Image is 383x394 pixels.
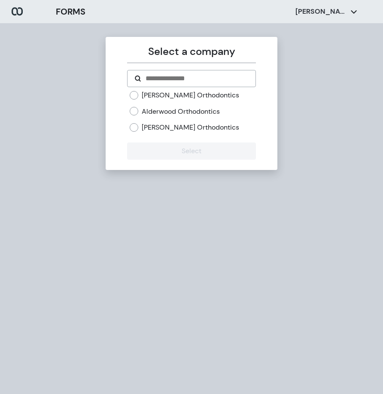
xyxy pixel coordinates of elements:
[142,107,220,116] label: Alderwood Orthodontics
[127,44,255,59] p: Select a company
[145,73,248,84] input: Search
[142,123,239,132] label: [PERSON_NAME] Orthodontics
[295,7,347,16] p: [PERSON_NAME]
[142,91,239,100] label: [PERSON_NAME] Orthodontics
[127,142,255,160] button: Select
[56,5,85,18] h3: FORMS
